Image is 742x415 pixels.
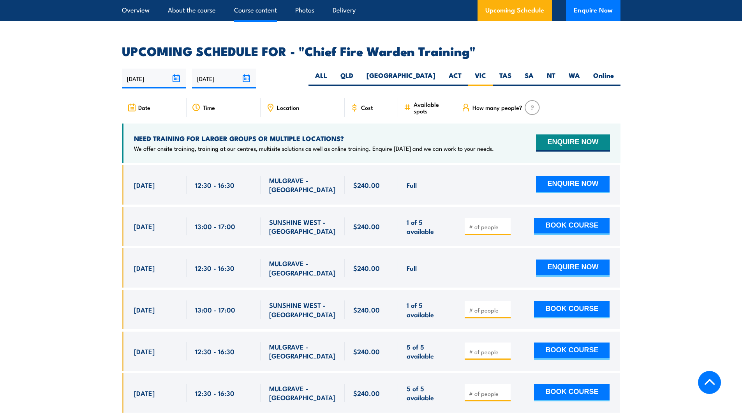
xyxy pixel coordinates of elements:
span: [DATE] [134,263,155,272]
button: BOOK COURSE [534,343,610,360]
label: SA [518,71,540,86]
label: Online [587,71,620,86]
label: QLD [334,71,360,86]
p: We offer onsite training, training at our centres, multisite solutions as well as online training... [134,145,494,152]
label: VIC [468,71,493,86]
span: 1 of 5 available [407,300,448,319]
input: # of people [469,390,508,397]
span: $240.00 [353,389,380,397]
span: $240.00 [353,347,380,356]
span: 12:30 - 16:30 [195,347,234,356]
span: SUNSHINE WEST - [GEOGRAPHIC_DATA] [269,300,336,319]
label: ACT [442,71,468,86]
span: [DATE] [134,305,155,314]
span: Location [277,104,299,111]
span: MULGRAVE - [GEOGRAPHIC_DATA] [269,384,336,402]
button: ENQUIRE NOW [536,260,610,277]
span: Available spots [414,101,451,114]
input: # of people [469,223,508,231]
label: [GEOGRAPHIC_DATA] [360,71,442,86]
span: $240.00 [353,305,380,314]
span: 12:30 - 16:30 [195,263,234,272]
span: $240.00 [353,222,380,231]
label: NT [540,71,562,86]
label: TAS [493,71,518,86]
span: How many people? [472,104,522,111]
span: MULGRAVE - [GEOGRAPHIC_DATA] [269,176,336,194]
button: BOOK COURSE [534,218,610,235]
span: MULGRAVE - [GEOGRAPHIC_DATA] [269,259,336,277]
span: 12:30 - 16:30 [195,389,234,397]
span: 13:00 - 17:00 [195,305,235,314]
label: ALL [308,71,334,86]
label: WA [562,71,587,86]
button: BOOK COURSE [534,384,610,401]
button: ENQUIRE NOW [536,134,610,152]
input: # of people [469,306,508,314]
span: Date [138,104,150,111]
input: From date [122,69,186,88]
span: $240.00 [353,263,380,272]
span: Time [203,104,215,111]
span: 13:00 - 17:00 [195,222,235,231]
span: SUNSHINE WEST - [GEOGRAPHIC_DATA] [269,217,336,236]
span: 5 of 5 available [407,342,448,360]
span: $240.00 [353,180,380,189]
input: To date [192,69,256,88]
span: [DATE] [134,347,155,356]
span: Cost [361,104,373,111]
span: MULGRAVE - [GEOGRAPHIC_DATA] [269,342,336,360]
span: [DATE] [134,180,155,189]
button: ENQUIRE NOW [536,176,610,193]
h4: NEED TRAINING FOR LARGER GROUPS OR MULTIPLE LOCATIONS? [134,134,494,143]
button: BOOK COURSE [534,301,610,318]
input: # of people [469,348,508,356]
span: 1 of 5 available [407,217,448,236]
span: [DATE] [134,222,155,231]
span: [DATE] [134,389,155,397]
span: Full [407,180,417,189]
span: 5 of 5 available [407,384,448,402]
h2: UPCOMING SCHEDULE FOR - "Chief Fire Warden Training" [122,45,620,56]
span: 12:30 - 16:30 [195,180,234,189]
span: Full [407,263,417,272]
